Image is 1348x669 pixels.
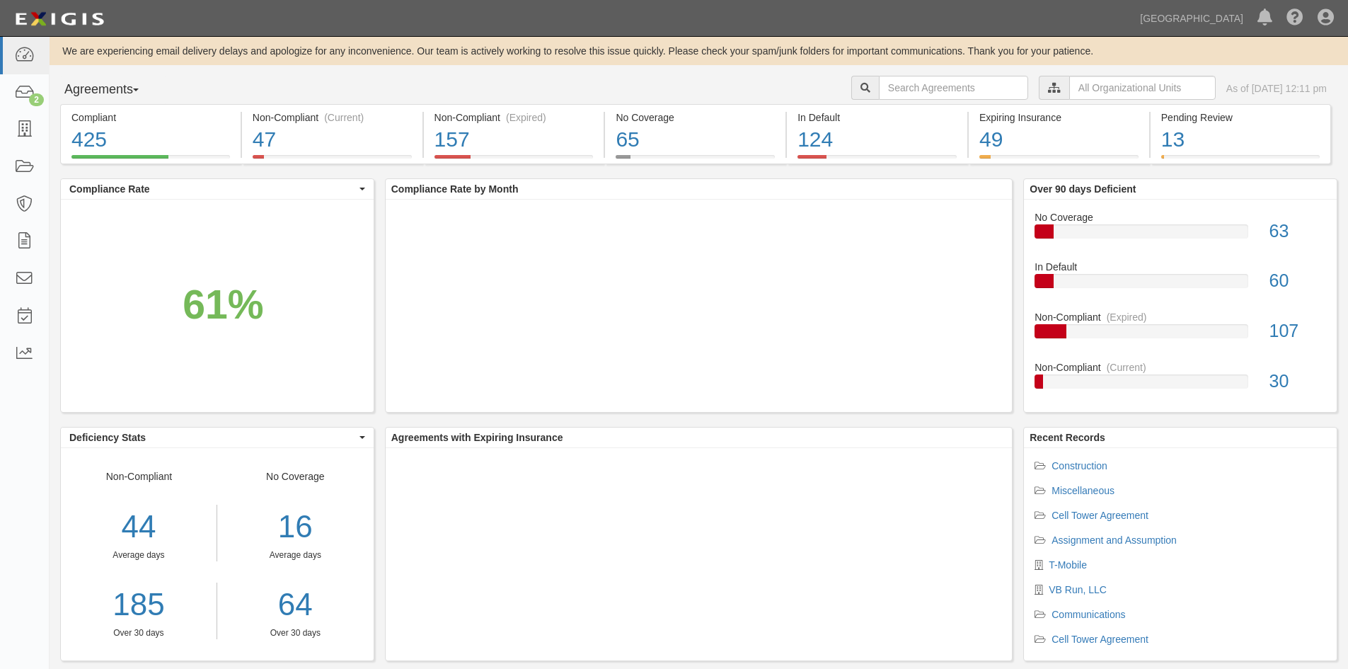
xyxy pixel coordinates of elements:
[1052,634,1148,645] a: Cell Tower Agreement
[879,76,1028,100] input: Search Agreements
[1035,360,1326,400] a: Non-Compliant(Current)30
[969,155,1149,166] a: Expiring Insurance49
[217,469,374,639] div: No Coverage
[1035,310,1326,360] a: Non-Compliant(Expired)107
[60,76,166,104] button: Agreements
[1161,110,1320,125] div: Pending Review
[391,432,563,443] b: Agreements with Expiring Insurance
[228,627,363,639] div: Over 30 days
[1024,260,1337,274] div: In Default
[1052,460,1107,471] a: Construction
[1151,155,1331,166] a: Pending Review13
[1259,369,1337,394] div: 30
[1052,485,1114,496] a: Miscellaneous
[1133,4,1250,33] a: [GEOGRAPHIC_DATA]
[50,44,1348,58] div: We are experiencing email delivery delays and apologize for any inconvenience. Our team is active...
[71,110,230,125] div: Compliant
[506,110,546,125] div: (Expired)
[253,110,412,125] div: Non-Compliant (Current)
[29,93,44,106] div: 2
[616,110,775,125] div: No Coverage
[183,276,263,334] div: 61%
[434,110,594,125] div: Non-Compliant (Expired)
[1030,432,1105,443] b: Recent Records
[61,469,217,639] div: Non-Compliant
[61,179,374,199] button: Compliance Rate
[1107,360,1146,374] div: (Current)
[60,155,241,166] a: Compliant425
[242,155,422,166] a: Non-Compliant(Current)47
[1035,260,1326,310] a: In Default60
[616,125,775,155] div: 65
[434,125,594,155] div: 157
[228,505,363,549] div: 16
[605,155,785,166] a: No Coverage65
[1259,268,1337,294] div: 60
[1226,81,1327,96] div: As of [DATE] 12:11 pm
[61,583,217,627] a: 185
[1052,510,1148,521] a: Cell Tower Agreement
[1107,310,1147,324] div: (Expired)
[228,583,363,627] a: 64
[979,125,1139,155] div: 49
[61,505,217,549] div: 44
[1035,210,1326,261] a: No Coverage63
[391,183,519,195] b: Compliance Rate by Month
[1052,609,1125,620] a: Communications
[324,110,364,125] div: (Current)
[69,430,356,445] span: Deficiency Stats
[1069,76,1216,100] input: All Organizational Units
[797,125,957,155] div: 124
[61,549,217,561] div: Average days
[797,110,957,125] div: In Default
[69,182,356,196] span: Compliance Rate
[253,125,412,155] div: 47
[1286,10,1303,27] i: Help Center - Complianz
[71,125,230,155] div: 425
[1052,534,1177,546] a: Assignment and Assumption
[61,428,374,447] button: Deficiency Stats
[787,155,967,166] a: In Default124
[11,6,108,32] img: logo-5460c22ac91f19d4615b14bd174203de0afe785f0fc80cf4dbbc73dc1793850b.png
[61,627,217,639] div: Over 30 days
[228,549,363,561] div: Average days
[1030,183,1136,195] b: Over 90 days Deficient
[1259,319,1337,344] div: 107
[1161,125,1320,155] div: 13
[424,155,604,166] a: Non-Compliant(Expired)157
[1024,210,1337,224] div: No Coverage
[1049,559,1087,571] a: T-Mobile
[1049,584,1107,595] a: VB Run, LLC
[1024,310,1337,324] div: Non-Compliant
[1259,219,1337,244] div: 63
[1024,360,1337,374] div: Non-Compliant
[979,110,1139,125] div: Expiring Insurance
